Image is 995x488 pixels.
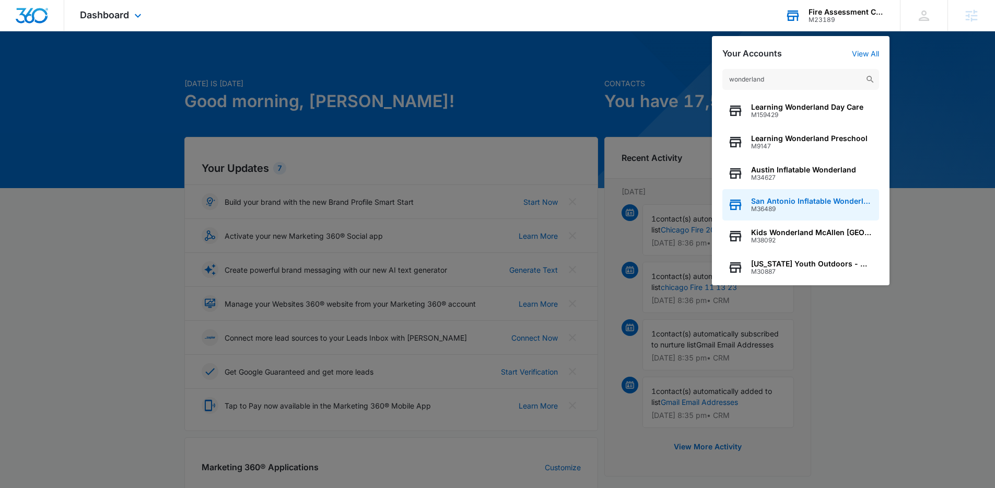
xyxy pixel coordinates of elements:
[80,9,129,20] span: Dashboard
[852,49,879,58] a: View All
[722,220,879,252] button: Kids Wonderland McAllen [GEOGRAPHIC_DATA]M38092
[722,126,879,158] button: Learning Wonderland PreschoolM9147
[722,69,879,90] input: Search Accounts
[751,228,874,237] span: Kids Wonderland McAllen [GEOGRAPHIC_DATA]
[722,49,782,59] h2: Your Accounts
[722,95,879,126] button: Learning Wonderland Day CareM159429
[751,197,874,205] span: San Antonio Inflatable Wonderland
[809,16,885,24] div: account id
[722,252,879,283] button: [US_STATE] Youth Outdoors - Winter WonderlandM30887
[751,237,874,244] span: M38092
[722,189,879,220] button: San Antonio Inflatable WonderlandM36489
[751,260,874,268] span: [US_STATE] Youth Outdoors - Winter Wonderland
[751,143,868,150] span: M9147
[751,268,874,275] span: M30887
[751,111,863,119] span: M159429
[751,174,856,181] span: M34627
[751,166,856,174] span: Austin Inflatable Wonderland
[722,158,879,189] button: Austin Inflatable WonderlandM34627
[751,205,874,213] span: M36489
[751,134,868,143] span: Learning Wonderland Preschool
[809,8,885,16] div: account name
[751,103,863,111] span: Learning Wonderland Day Care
